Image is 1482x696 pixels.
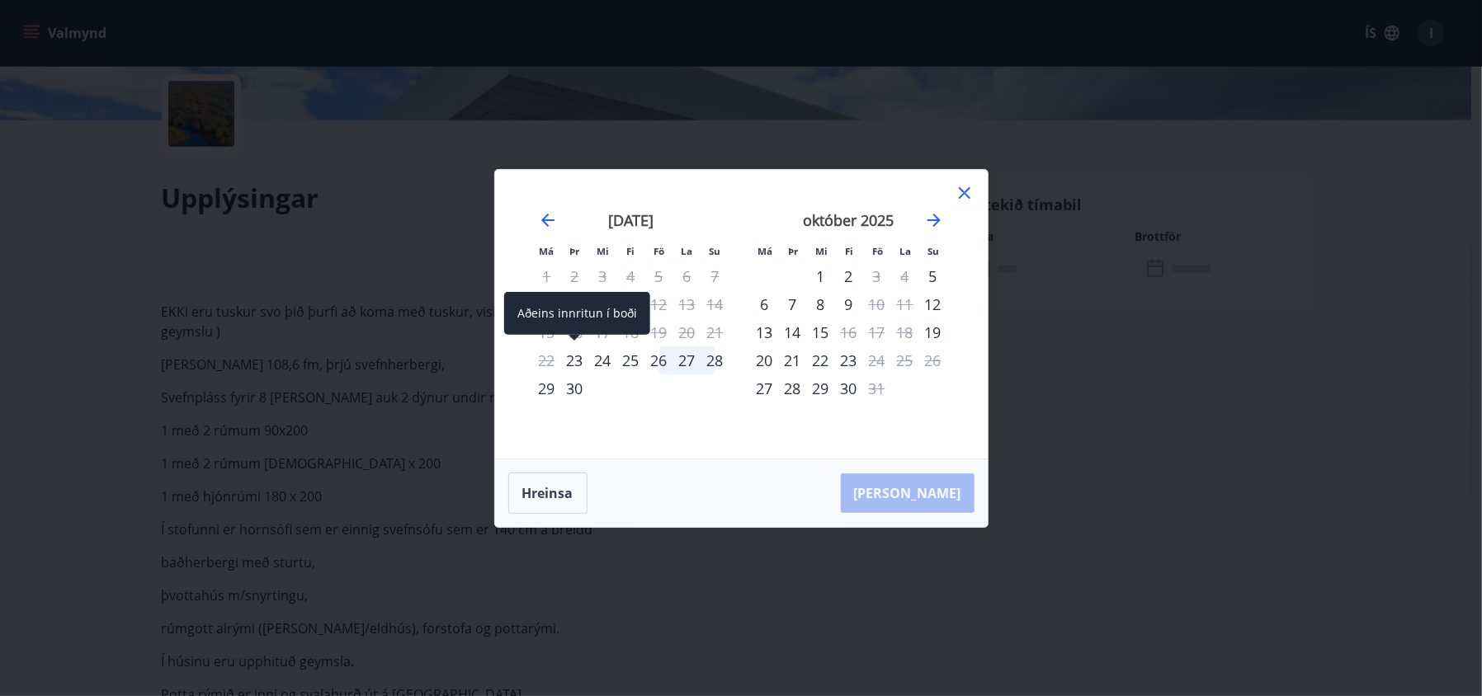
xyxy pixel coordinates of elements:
[701,262,729,290] td: Not available. sunnudagur, 7. september 2025
[891,346,919,374] td: Not available. laugardagur, 25. október 2025
[701,290,729,318] td: Not available. sunnudagur, 14. september 2025
[779,290,807,318] div: 7
[589,346,617,374] td: miðvikudagur, 24. september 2025
[807,346,835,374] div: 22
[673,262,701,290] td: Not available. laugardagur, 6. september 2025
[701,318,729,346] td: Not available. sunnudagur, 21. september 2025
[645,318,673,346] td: Not available. föstudagur, 19. september 2025
[597,245,609,257] small: Mi
[504,292,650,335] div: Aðeins innritun í boði
[863,346,891,374] div: Aðeins útritun í boði
[751,374,779,402] div: Aðeins innritun í boði
[533,346,561,374] td: Not available. mánudagur, 22. september 2025
[751,290,779,318] td: mánudagur, 6. október 2025
[919,290,947,318] div: Aðeins innritun í boði
[617,346,645,374] td: fimmtudagur, 25. september 2025
[924,210,944,230] div: Move forward to switch to the next month.
[863,374,891,402] td: Not available. föstudagur, 31. október 2025
[835,346,863,374] div: 23
[645,262,673,290] td: Not available. föstudagur, 5. september 2025
[863,346,891,374] td: Not available. föstudagur, 24. október 2025
[928,245,940,257] small: Su
[863,318,891,346] td: Not available. föstudagur, 17. október 2025
[872,245,883,257] small: Fö
[533,374,561,402] td: mánudagur, 29. september 2025
[673,346,701,374] td: laugardagur, 27. september 2025
[835,290,863,318] div: 9
[538,210,558,230] div: Move backward to switch to the previous month.
[835,318,863,346] td: Not available. fimmtudagur, 16. október 2025
[919,318,947,346] td: sunnudagur, 19. október 2025
[835,262,863,290] td: fimmtudagur, 2. október 2025
[751,318,779,346] div: 13
[645,346,673,374] div: 26
[919,318,947,346] div: Aðeins innritun í boði
[789,245,799,257] small: Þr
[779,346,807,374] div: 21
[835,346,863,374] td: fimmtudagur, 23. október 2025
[807,318,835,346] div: 15
[751,374,779,402] td: mánudagur, 27. október 2025
[891,318,919,346] td: Not available. laugardagur, 18. október 2025
[654,245,664,257] small: Fö
[807,262,835,290] div: 1
[751,318,779,346] td: mánudagur, 13. október 2025
[891,262,919,290] td: Not available. laugardagur, 4. október 2025
[751,346,779,374] div: 20
[804,210,894,230] strong: október 2025
[779,374,807,402] td: þriðjudagur, 28. október 2025
[561,374,589,402] td: þriðjudagur, 30. september 2025
[608,210,654,230] strong: [DATE]
[701,346,729,374] div: 28
[807,374,835,402] td: miðvikudagur, 29. október 2025
[589,262,617,290] td: Not available. miðvikudagur, 3. september 2025
[919,262,947,290] td: sunnudagur, 5. október 2025
[701,346,729,374] td: sunnudagur, 28. september 2025
[863,290,891,318] div: Aðeins útritun í boði
[617,290,645,318] td: Not available. fimmtudagur, 11. september 2025
[807,346,835,374] td: miðvikudagur, 22. október 2025
[561,346,589,374] td: þriðjudagur, 23. september 2025
[807,318,835,346] td: miðvikudagur, 15. október 2025
[617,262,645,290] td: Not available. fimmtudagur, 4. september 2025
[515,190,968,439] div: Calendar
[835,374,863,402] div: 30
[807,374,835,402] div: 29
[645,290,673,318] td: Not available. föstudagur, 12. september 2025
[779,318,807,346] td: þriðjudagur, 14. október 2025
[561,346,589,374] div: Aðeins innritun í boði
[682,245,693,257] small: La
[533,290,561,318] td: Not available. mánudagur, 8. september 2025
[533,374,561,402] div: 29
[561,290,589,318] td: Not available. þriðjudagur, 9. september 2025
[919,262,947,290] div: Aðeins innritun í boði
[815,245,828,257] small: Mi
[863,262,891,290] div: Aðeins útritun í boði
[863,374,891,402] div: Aðeins útritun í boði
[627,245,635,257] small: Fi
[561,374,589,402] div: 30
[645,346,673,374] td: föstudagur, 26. september 2025
[891,290,919,318] td: Not available. laugardagur, 11. október 2025
[540,245,555,257] small: Má
[863,262,891,290] td: Not available. föstudagur, 3. október 2025
[807,290,835,318] td: miðvikudagur, 8. október 2025
[846,245,854,257] small: Fi
[919,290,947,318] td: sunnudagur, 12. október 2025
[589,290,617,318] td: Not available. miðvikudagur, 10. september 2025
[561,262,589,290] td: Not available. þriðjudagur, 2. september 2025
[533,262,561,290] td: Not available. mánudagur, 1. september 2025
[508,473,588,514] button: Hreinsa
[863,290,891,318] td: Not available. föstudagur, 10. október 2025
[900,245,912,257] small: La
[758,245,773,257] small: Má
[751,290,779,318] div: 6
[673,290,701,318] td: Not available. laugardagur, 13. september 2025
[835,290,863,318] td: fimmtudagur, 9. október 2025
[807,262,835,290] td: miðvikudagur, 1. október 2025
[673,318,701,346] td: Not available. laugardagur, 20. september 2025
[835,318,863,346] div: Aðeins útritun í boði
[835,262,863,290] div: 2
[835,374,863,402] td: fimmtudagur, 30. október 2025
[570,245,580,257] small: Þr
